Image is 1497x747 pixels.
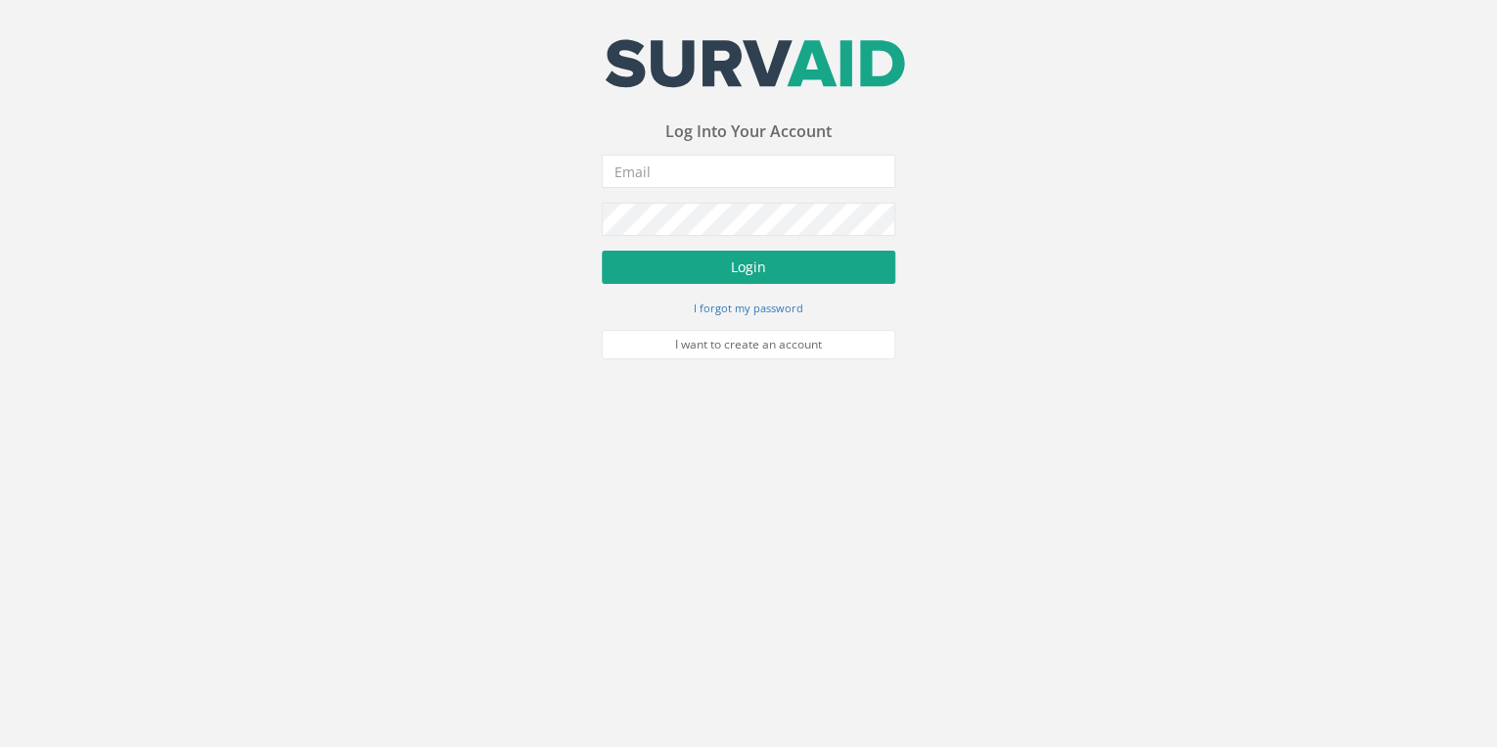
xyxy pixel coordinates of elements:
small: I forgot my password [694,301,803,315]
input: Email [602,155,895,188]
a: I want to create an account [602,330,895,359]
a: I forgot my password [694,299,803,316]
button: Login [602,251,895,284]
h3: Log Into Your Account [602,123,895,141]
